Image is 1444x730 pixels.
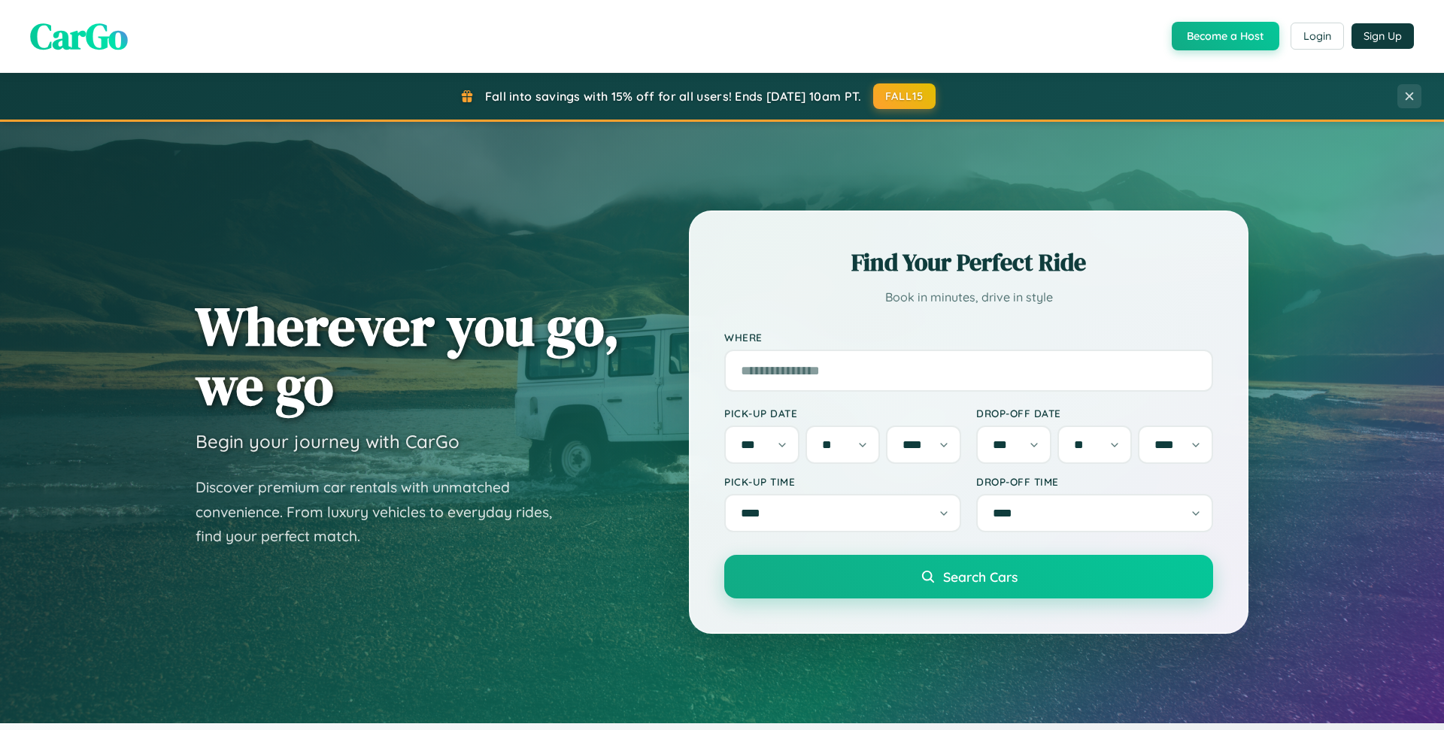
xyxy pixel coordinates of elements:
[196,475,572,549] p: Discover premium car rentals with unmatched convenience. From luxury vehicles to everyday rides, ...
[976,407,1213,420] label: Drop-off Date
[30,11,128,61] span: CarGo
[724,555,1213,598] button: Search Cars
[724,331,1213,344] label: Where
[976,475,1213,488] label: Drop-off Time
[196,296,620,415] h1: Wherever you go, we go
[943,568,1018,585] span: Search Cars
[724,286,1213,308] p: Book in minutes, drive in style
[1172,22,1279,50] button: Become a Host
[724,246,1213,279] h2: Find Your Perfect Ride
[724,475,961,488] label: Pick-up Time
[196,430,460,453] h3: Begin your journey with CarGo
[873,83,936,109] button: FALL15
[1291,23,1344,50] button: Login
[485,89,862,104] span: Fall into savings with 15% off for all users! Ends [DATE] 10am PT.
[1351,23,1414,49] button: Sign Up
[724,407,961,420] label: Pick-up Date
